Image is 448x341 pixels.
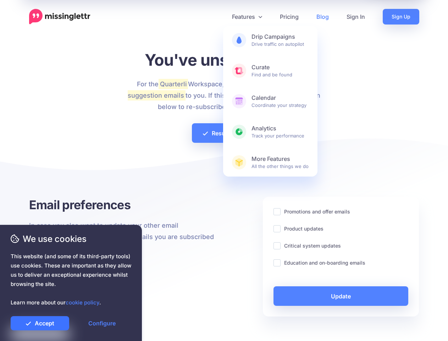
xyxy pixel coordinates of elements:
[308,9,338,25] a: Blog
[29,197,219,213] h3: Email preferences
[251,33,309,40] b: Drip Campaigns
[192,123,256,143] a: Resubscribe
[223,87,317,115] a: CalendarCoordinate your strategy
[251,155,309,169] span: All the other things we do
[66,299,99,306] a: cookie policy
[251,94,309,102] b: Calendar
[284,242,341,250] label: Critical system updates
[271,9,308,25] a: Pricing
[284,207,350,216] label: Promotions and offer emails
[223,148,317,177] a: More FeaturesAll the other things we do
[251,125,309,139] span: Track your performance
[223,56,317,85] a: CurateFind and be found
[284,224,323,233] label: Product updates
[251,33,309,47] span: Drive traffic on autopilot
[73,316,131,330] a: Configure
[251,64,309,78] span: Find and be found
[251,125,309,132] b: Analytics
[29,220,219,254] p: In case you also want to update your other email preferences, below are the other emails you are ...
[128,79,311,100] mark: Curate suggestion emails
[11,252,131,307] span: This website (and some of its third-party tools) use cookies. These are important as they allow u...
[159,79,188,89] mark: Quarterli
[11,316,69,330] a: Accept
[124,50,324,70] h1: You've unsubscribed
[273,286,409,306] a: Update
[251,94,309,108] span: Coordinate your strategy
[251,155,309,163] b: More Features
[223,118,317,146] a: AnalyticsTrack your performance
[11,233,131,245] span: We use cookies
[223,26,317,54] a: Drip CampaignsDrive traffic on autopilot
[124,79,324,113] p: For the Workspace, we'll no longer send to you. If this was a mistake click the button below to r...
[223,26,317,177] div: Features
[223,9,271,25] a: Features
[251,64,309,71] b: Curate
[284,259,365,267] label: Education and on-boarding emails
[338,9,374,25] a: Sign In
[383,9,419,25] a: Sign Up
